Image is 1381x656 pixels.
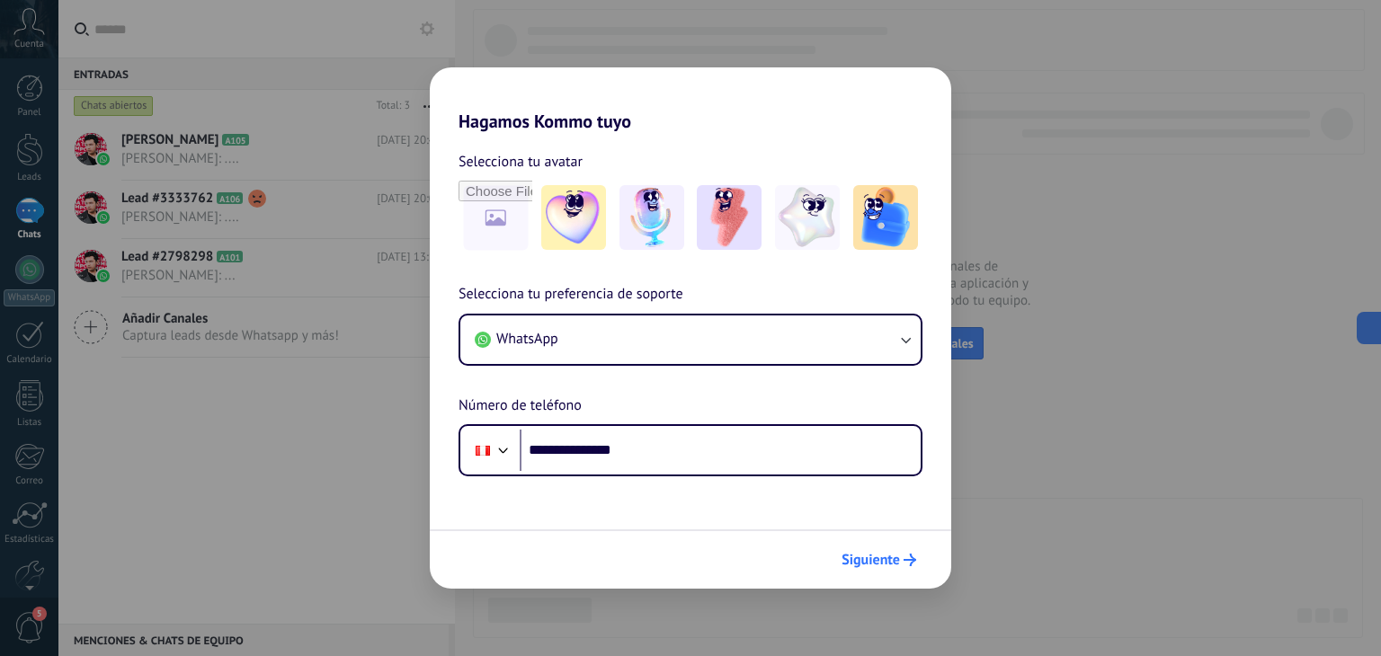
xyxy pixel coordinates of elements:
[459,150,583,173] span: Selecciona tu avatar
[430,67,951,132] h2: Hagamos Kommo tuyo
[842,554,900,566] span: Siguiente
[496,330,558,348] span: WhatsApp
[833,545,924,575] button: Siguiente
[460,315,921,364] button: WhatsApp
[459,283,683,306] span: Selecciona tu preferencia de soporte
[466,431,500,469] div: Peru: + 51
[853,185,918,250] img: -5.jpeg
[697,185,762,250] img: -3.jpeg
[775,185,840,250] img: -4.jpeg
[541,185,606,250] img: -1.jpeg
[459,394,582,418] span: Número de teléfono
[619,185,684,250] img: -2.jpeg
